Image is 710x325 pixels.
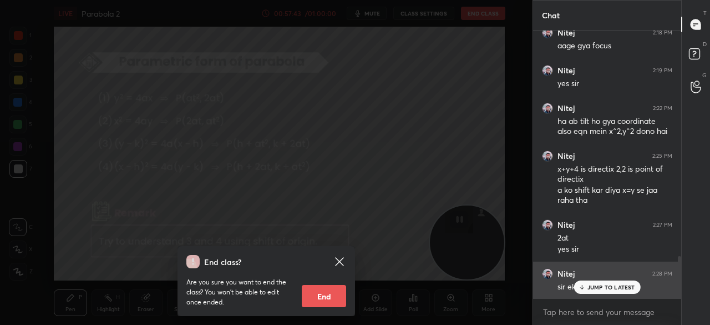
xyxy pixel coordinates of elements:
[542,103,553,114] img: 2521f5d2549f4815be32dd30f02c338e.jpg
[557,282,672,293] div: sir ek circle a dbtt hi
[653,29,672,36] div: 2:18 PM
[542,268,553,279] img: 2521f5d2549f4815be32dd30f02c338e.jpg
[702,71,707,79] p: G
[557,164,672,185] div: x+y+4 is directix 2,2 is point of directix
[557,244,672,255] div: yes sir
[557,269,575,279] h6: Nitej
[557,116,672,137] div: ha ab tilt ho gya coordinate also eqn mein x^2,y^2 dono hai
[703,9,707,17] p: T
[557,233,672,244] div: 2at
[204,256,241,268] h4: End class?
[557,185,672,206] div: a ko shift kar diya x=y se jaa raha tha
[587,284,635,291] p: JUMP TO LATEST
[542,151,553,162] img: 2521f5d2549f4815be32dd30f02c338e.jpg
[557,28,575,38] h6: Nitej
[557,66,575,76] h6: Nitej
[703,40,707,48] p: D
[557,78,672,89] div: yes sir
[653,105,672,112] div: 2:22 PM
[533,1,569,30] p: Chat
[542,65,553,76] img: 2521f5d2549f4815be32dd30f02c338e.jpg
[542,27,553,38] img: 2521f5d2549f4815be32dd30f02c338e.jpg
[186,277,293,307] p: Are you sure you want to end the class? You won’t be able to edit once ended.
[557,151,575,161] h6: Nitej
[302,285,346,307] button: End
[542,219,553,231] img: 2521f5d2549f4815be32dd30f02c338e.jpg
[557,41,672,52] div: aage gya focus
[653,67,672,74] div: 2:19 PM
[653,222,672,228] div: 2:27 PM
[652,271,672,277] div: 2:28 PM
[557,220,575,230] h6: Nitej
[652,153,672,159] div: 2:25 PM
[533,31,681,299] div: grid
[557,103,575,113] h6: Nitej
